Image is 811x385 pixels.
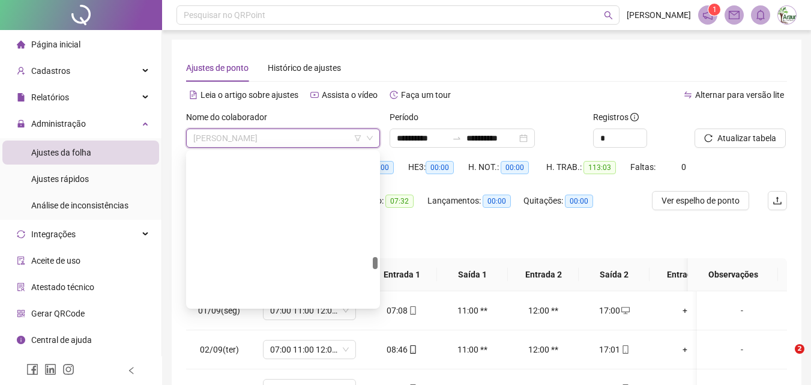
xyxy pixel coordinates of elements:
[501,161,529,174] span: 00:00
[795,344,804,354] span: 2
[270,302,349,320] span: 07:00 11:00 12:00 17:00
[483,195,511,208] span: 00:00
[310,91,319,99] span: youtube
[713,5,717,14] span: 1
[588,304,640,317] div: 17:00
[508,258,579,291] th: Entrada 2
[322,90,378,100] span: Assista o vídeo
[17,93,25,102] span: file
[704,134,713,142] span: reload
[426,161,454,174] span: 00:00
[593,111,639,124] span: Registros
[708,4,720,16] sup: 1
[198,306,240,315] span: 01/09(seg)
[620,345,630,354] span: mobile
[366,258,437,291] th: Entrada 1
[452,133,462,143] span: swap-right
[659,343,711,356] div: +
[684,91,692,99] span: swap
[707,343,777,356] div: -
[17,40,25,49] span: home
[31,66,70,76] span: Cadastros
[26,363,38,375] span: facebook
[579,258,650,291] th: Saída 2
[44,363,56,375] span: linkedin
[630,162,657,172] span: Faltas:
[778,6,796,24] img: 48028
[390,91,398,99] span: history
[354,135,361,142] span: filter
[401,90,451,100] span: Faça um tour
[630,113,639,121] span: info-circle
[452,133,462,143] span: to
[427,194,523,208] div: Lançamentos:
[408,306,417,315] span: mobile
[268,63,341,73] span: Histórico de ajustes
[376,343,427,356] div: 08:46
[31,282,94,292] span: Atestado técnico
[523,194,607,208] div: Quitações:
[200,345,239,354] span: 02/09(ter)
[17,336,25,344] span: info-circle
[729,10,740,20] span: mail
[620,306,630,315] span: desktop
[627,8,691,22] span: [PERSON_NAME]
[659,304,711,317] div: +
[546,160,630,174] div: H. TRAB.:
[408,160,468,174] div: HE 3:
[31,309,85,318] span: Gerar QRCode
[186,111,275,124] label: Nome do colaborador
[770,344,799,373] iframe: Intercom live chat
[200,90,298,100] span: Leia o artigo sobre ajustes
[17,230,25,238] span: sync
[366,135,373,142] span: down
[31,229,76,239] span: Integrações
[31,92,69,102] span: Relatórios
[688,258,778,291] th: Observações
[604,11,613,20] span: search
[186,63,249,73] span: Ajustes de ponto
[17,67,25,75] span: user-add
[698,268,768,281] span: Observações
[681,162,686,172] span: 0
[62,363,74,375] span: instagram
[17,283,25,291] span: solution
[17,256,25,265] span: audit
[702,10,713,20] span: notification
[31,201,128,210] span: Análise de inconsistências
[588,343,640,356] div: 17:01
[31,174,89,184] span: Ajustes rápidos
[17,309,25,318] span: qrcode
[127,366,136,375] span: left
[31,256,80,265] span: Aceite de uso
[17,120,25,128] span: lock
[662,194,740,207] span: Ver espelho de ponto
[583,161,616,174] span: 113:03
[31,335,92,345] span: Central de ajuda
[31,148,91,157] span: Ajustes da folha
[390,111,426,124] label: Período
[695,90,784,100] span: Alternar para versão lite
[565,195,593,208] span: 00:00
[695,129,786,148] button: Atualizar tabela
[650,258,720,291] th: Entrada 3
[468,160,546,174] div: H. NOT.:
[652,191,749,210] button: Ver espelho de ponto
[270,341,349,359] span: 07:00 11:00 12:00 17:00
[707,304,777,317] div: -
[385,195,414,208] span: 07:32
[376,304,427,317] div: 07:08
[773,196,782,205] span: upload
[408,345,417,354] span: mobile
[31,40,80,49] span: Página inicial
[31,119,86,129] span: Administração
[717,132,776,145] span: Atualizar tabela
[755,10,766,20] span: bell
[437,258,508,291] th: Saída 1
[189,91,197,99] span: file-text
[193,129,373,147] span: PAULO RICARDO MELO RODRIGUES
